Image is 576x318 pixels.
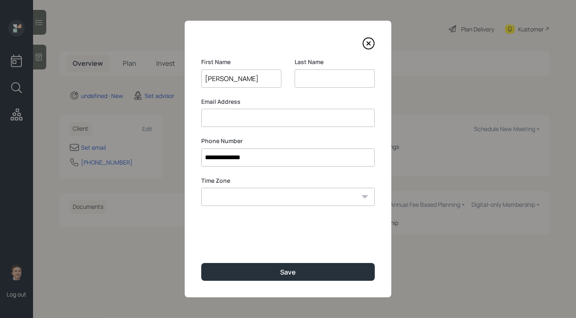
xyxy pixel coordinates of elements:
[280,268,296,277] div: Save
[201,137,375,145] label: Phone Number
[201,98,375,106] label: Email Address
[295,58,375,66] label: Last Name
[201,58,281,66] label: First Name
[201,263,375,281] button: Save
[201,177,375,185] label: Time Zone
